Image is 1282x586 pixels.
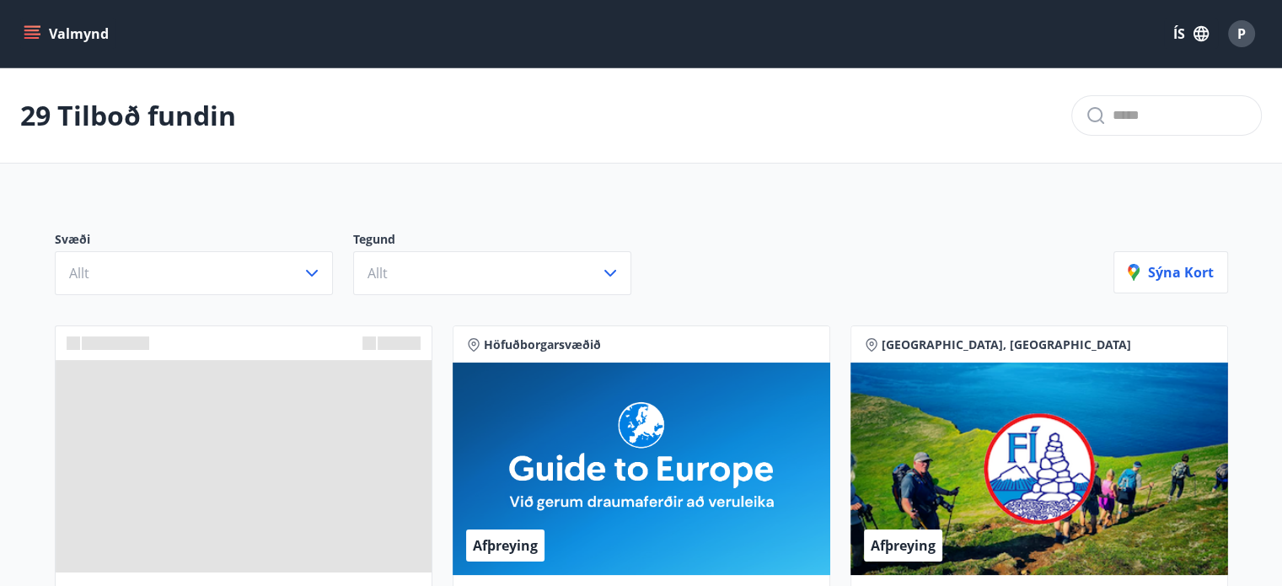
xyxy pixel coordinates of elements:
p: 29 Tilboð fundin [20,97,236,134]
span: Afþreying [473,536,538,555]
button: menu [20,19,115,49]
span: [GEOGRAPHIC_DATA], [GEOGRAPHIC_DATA] [882,336,1131,353]
button: ÍS [1164,19,1218,49]
span: P [1237,24,1246,43]
button: Allt [353,251,631,295]
button: Allt [55,251,333,295]
p: Tegund [353,231,652,251]
span: Afþreying [871,536,936,555]
button: P [1221,13,1262,54]
button: Sýna kort [1113,251,1228,293]
span: Allt [69,264,89,282]
p: Svæði [55,231,353,251]
span: Höfuðborgarsvæðið [484,336,601,353]
p: Sýna kort [1128,263,1214,282]
span: Allt [367,264,388,282]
